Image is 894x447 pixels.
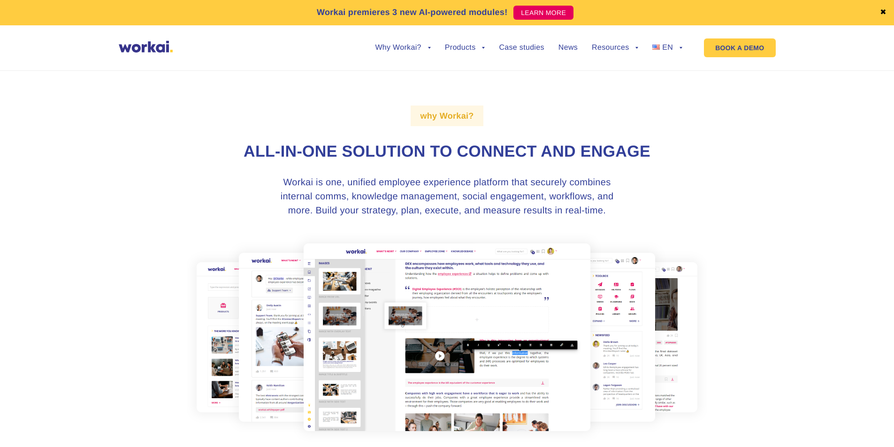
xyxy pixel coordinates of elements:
a: ✖ [880,9,886,16]
a: Products [445,44,485,52]
img: why Workai? [187,233,707,442]
span: EN [662,44,673,52]
a: BOOK A DEMO [704,38,775,57]
h3: Workai is one, unified employee experience platform that securely combines internal comms, knowle... [271,175,623,218]
h1: All-in-one solution to connect and engage [187,141,708,163]
a: News [558,44,578,52]
a: LEARN MORE [513,6,573,20]
label: why Workai? [411,106,483,126]
a: Resources [592,44,638,52]
a: Why Workai? [375,44,430,52]
p: Workai premieres 3 new AI-powered modules! [317,6,508,19]
a: Case studies [499,44,544,52]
